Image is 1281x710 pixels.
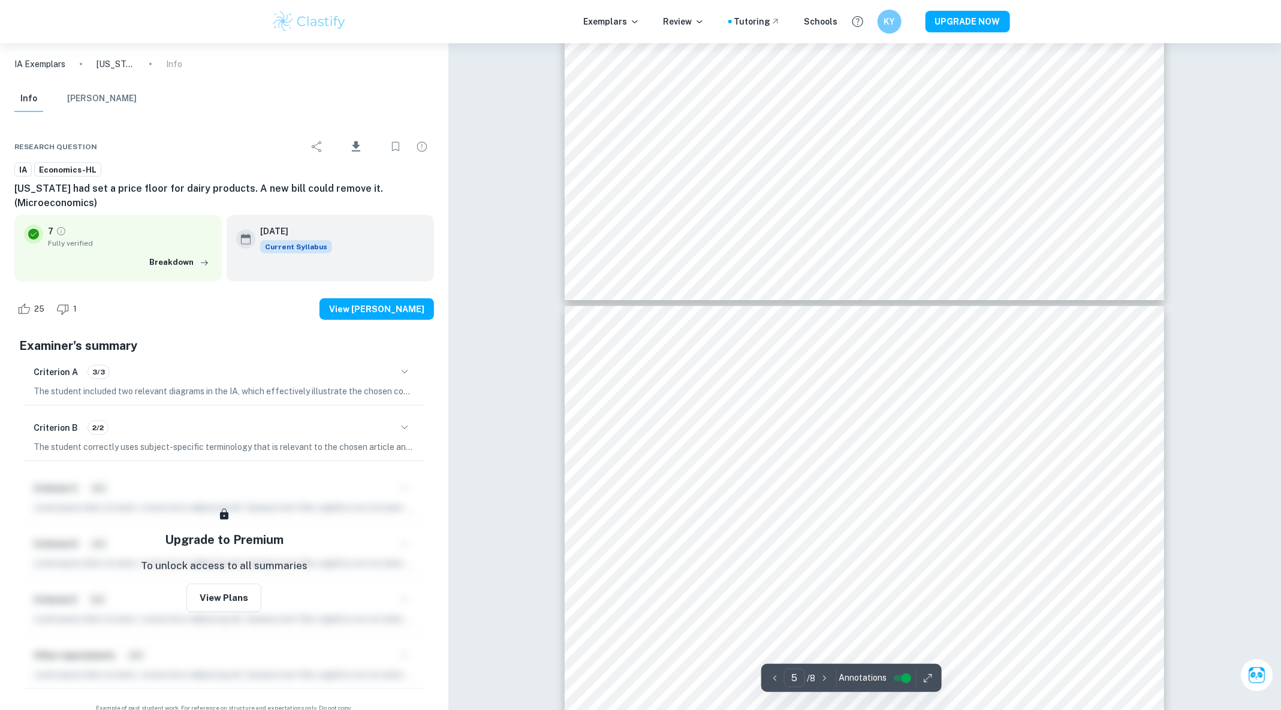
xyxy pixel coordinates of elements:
[19,337,429,355] h5: Examiner's summary
[260,240,332,253] div: This exemplar is based on the current syllabus. Feel free to refer to it for inspiration/ideas wh...
[260,225,322,238] h6: [DATE]
[53,300,83,319] div: Dislike
[14,86,43,112] button: Info
[14,141,97,152] span: Research question
[331,131,381,162] div: Download
[260,240,332,253] span: Current Syllabus
[305,135,329,159] div: Share
[67,303,83,315] span: 1
[926,11,1010,32] button: UPGRADE NOW
[807,672,816,685] p: / 8
[734,15,780,28] a: Tutoring
[34,440,415,454] p: The student correctly uses subject-specific terminology that is relevant to the chosen article an...
[804,15,838,28] a: Schools
[848,11,868,32] button: Help and Feedback
[14,300,51,319] div: Like
[14,182,434,210] h6: [US_STATE] had set a price floor for dairy products. A new bill could remove it. (Microeconomics)
[878,10,902,34] button: KY
[97,58,135,71] p: [US_STATE] had set a price floor for dairy products. A new bill could remove it. (Microeconomics)
[14,58,65,71] a: IA Exemplars
[141,558,308,574] p: To unlock access to all summaries
[34,421,78,434] h6: Criterion B
[584,15,640,28] p: Exemplars
[384,135,408,159] div: Bookmark
[839,672,887,684] span: Annotations
[56,226,67,237] a: Grade fully verified
[48,225,53,238] p: 7
[410,135,434,159] div: Report issue
[186,584,261,612] button: View Plans
[48,238,212,249] span: Fully verified
[320,298,434,320] button: View [PERSON_NAME]
[67,86,137,112] button: [PERSON_NAME]
[165,531,284,549] h5: Upgrade to Premium
[664,15,704,28] p: Review
[34,385,415,398] p: The student included two relevant diagrams in the IA, which effectively illustrate the chosen con...
[28,303,51,315] span: 25
[166,58,182,71] p: Info
[146,253,212,271] button: Breakdown
[14,162,32,177] a: IA
[882,15,896,28] h6: KY
[88,367,109,377] span: 3/3
[35,164,101,176] span: Economics-HL
[34,162,101,177] a: Economics-HL
[1240,658,1274,692] button: Ask Clai
[15,164,31,176] span: IA
[88,422,108,433] span: 2/2
[34,365,78,379] h6: Criterion A
[272,10,348,34] img: Clastify logo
